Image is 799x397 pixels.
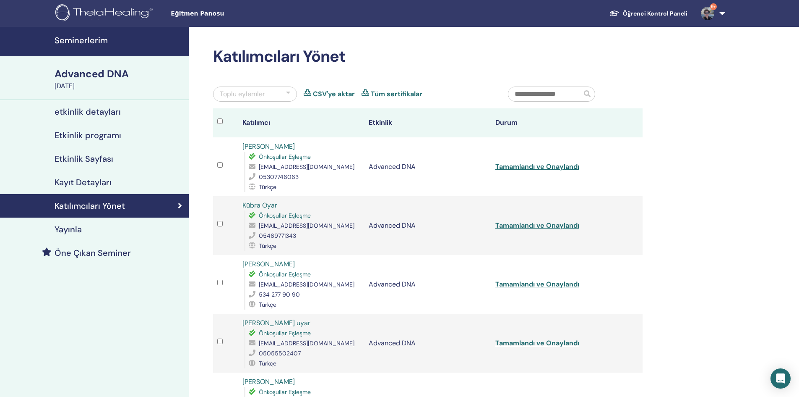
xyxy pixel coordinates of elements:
[242,318,310,327] a: [PERSON_NAME] uyar
[364,108,491,137] th: Etkinlik
[364,137,491,196] td: Advanced DNA
[259,163,354,171] span: [EMAIL_ADDRESS][DOMAIN_NAME]
[259,388,311,396] span: Önkoşullar Eşleşme
[495,221,579,230] a: Tamamlandı ve Onaylandı
[238,108,364,137] th: Katılımcı
[55,4,156,23] img: logo.png
[55,130,121,140] h4: Etkinlik programı
[609,10,619,17] img: graduation-cap-white.svg
[710,3,717,10] span: 9+
[242,377,295,386] a: [PERSON_NAME]
[371,89,422,99] a: Tüm sertifikalar
[171,9,297,18] span: Eğitmen Panosu
[364,196,491,255] td: Advanced DNA
[259,153,311,160] span: Önkoşullar Eşleşme
[259,183,276,191] span: Türkçe
[259,242,276,250] span: Türkçe
[259,360,276,367] span: Türkçe
[259,350,301,357] span: 05055502407
[259,271,311,278] span: Önkoşullar Eşleşme
[55,67,184,81] div: Advanced DNA
[55,107,121,117] h4: etkinlik detayları
[259,339,354,347] span: [EMAIL_ADDRESS][DOMAIN_NAME]
[55,224,82,234] h4: Yayınla
[55,177,112,187] h4: Kayıt Detayları
[364,255,491,314] td: Advanced DNA
[259,173,299,181] span: 05307746063
[313,89,355,99] a: CSV'ye aktar
[259,329,311,337] span: Önkoşullar Eşleşme
[242,142,295,151] a: [PERSON_NAME]
[364,314,491,373] td: Advanced DNA
[55,154,113,164] h4: Etkinlik Sayfası
[55,248,131,258] h4: Öne Çıkan Seminer
[495,162,579,171] a: Tamamlandı ve Onaylandı
[770,368,791,389] div: Open Intercom Messenger
[603,6,694,21] a: Öğrenci Kontrol Paneli
[55,35,184,45] h4: Seminerlerim
[49,67,189,91] a: Advanced DNA[DATE]
[242,260,295,268] a: [PERSON_NAME]
[491,108,617,137] th: Durum
[55,81,184,91] div: [DATE]
[55,201,125,211] h4: Katılımcıları Yönet
[701,7,714,20] img: default.jpg
[259,291,300,298] span: 534 277 90 90
[259,301,276,308] span: Türkçe
[259,212,311,219] span: Önkoşullar Eşleşme
[495,339,579,347] a: Tamamlandı ve Onaylandı
[259,281,354,288] span: [EMAIL_ADDRESS][DOMAIN_NAME]
[259,232,296,239] span: 05469771343
[242,201,277,210] a: Kübra Oyar
[495,280,579,289] a: Tamamlandı ve Onaylandı
[213,47,643,66] h2: Katılımcıları Yönet
[220,89,265,99] div: Toplu eylemler
[259,222,354,229] span: [EMAIL_ADDRESS][DOMAIN_NAME]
